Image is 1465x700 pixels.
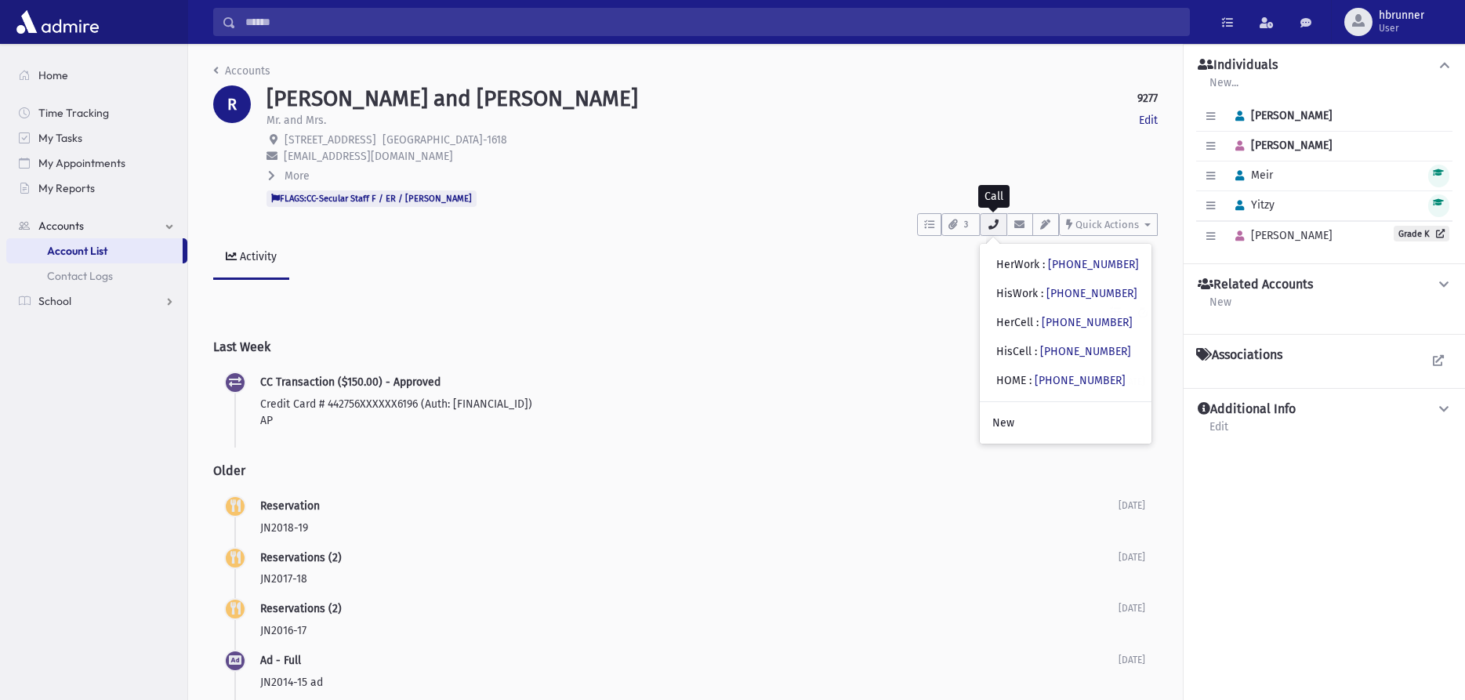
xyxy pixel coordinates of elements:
h4: Additional Info [1198,401,1296,418]
span: [DATE] [1119,655,1145,666]
div: R [213,85,251,123]
h4: Individuals [1198,57,1278,74]
a: School [6,288,187,314]
span: Accounts [38,219,84,233]
span: More [285,169,310,183]
span: [DATE] [1119,552,1145,563]
p: AP [260,412,1119,429]
span: Reservations (2) [260,551,342,564]
a: My Appointments [6,151,187,176]
a: [PHONE_NUMBER] [1035,374,1126,387]
span: CC Transaction ($150.00) - Approved [260,375,441,389]
button: Related Accounts [1196,277,1452,293]
span: School [38,294,71,308]
span: : [1035,345,1037,358]
span: [PERSON_NAME] [1228,139,1333,152]
button: Quick Actions [1059,213,1158,236]
span: User [1379,22,1424,34]
span: : [1043,258,1045,271]
p: JN2016-17 [260,622,1119,639]
a: Contact Logs [6,263,187,288]
h2: Older [213,451,1158,491]
img: AdmirePro [13,6,103,38]
p: JN2014-15 ad [260,674,1119,691]
span: Yitzy [1228,198,1275,212]
span: : [1029,374,1032,387]
h4: Related Accounts [1198,277,1313,293]
a: New [980,408,1151,437]
span: [DATE] [1119,500,1145,511]
span: My Tasks [38,131,82,145]
a: [PHONE_NUMBER] [1042,316,1133,329]
a: New... [1209,74,1239,102]
span: My Reports [38,181,95,195]
a: My Tasks [6,125,187,151]
span: 3 [959,218,973,232]
div: HisCell [996,343,1131,360]
a: Home [6,63,187,88]
a: Activity [213,236,289,280]
span: : [1041,287,1043,300]
a: Account List [6,238,183,263]
a: Accounts [213,64,270,78]
span: My Appointments [38,156,125,170]
span: [GEOGRAPHIC_DATA]-1618 [383,133,507,147]
span: [EMAIL_ADDRESS][DOMAIN_NAME] [284,150,453,163]
span: hbrunner [1379,9,1424,22]
span: : [1036,316,1039,329]
p: Credit Card # 442756XXXXXX6196 (Auth: [FINANCIAL_ID]) [260,396,1119,412]
div: HerWork [996,256,1139,273]
div: HerCell [996,314,1133,331]
div: HisWork [996,285,1137,302]
span: Reservation [260,499,320,513]
strong: 9277 [1137,90,1158,107]
button: 3 [941,213,980,236]
button: More [267,168,311,184]
span: Reservations (2) [260,602,342,615]
h1: [PERSON_NAME] and [PERSON_NAME] [267,85,638,112]
a: Edit [1209,418,1229,446]
a: Edit [1139,112,1158,129]
span: [PERSON_NAME] [1228,109,1333,122]
span: Quick Actions [1075,219,1139,230]
p: JN2018-19 [260,520,1119,536]
p: Mr. and Mrs. [267,112,326,129]
div: HOME [996,372,1126,389]
p: JN2017-18 [260,571,1119,587]
a: [PHONE_NUMBER] [1048,258,1139,271]
nav: breadcrumb [213,63,270,85]
span: Home [38,68,68,82]
span: [PERSON_NAME] [1228,229,1333,242]
div: Activity [237,250,277,263]
span: Time Tracking [38,106,109,120]
a: [PHONE_NUMBER] [1046,287,1137,300]
div: Call [978,185,1010,208]
a: My Reports [6,176,187,201]
a: Accounts [6,213,187,238]
span: Contact Logs [47,269,113,283]
a: [PHONE_NUMBER] [1040,345,1131,358]
span: Meir [1228,169,1273,182]
input: Search [236,8,1189,36]
a: Time Tracking [6,100,187,125]
span: [DATE] [1119,603,1145,614]
button: Individuals [1196,57,1452,74]
span: Account List [47,244,107,258]
h4: Associations [1196,347,1282,363]
span: [STREET_ADDRESS] [285,133,376,147]
a: New [1209,293,1232,321]
button: Additional Info [1196,401,1452,418]
span: FLAGS:CC-Secular Staff F / ER / [PERSON_NAME] [267,190,477,206]
span: Ad - Full [260,654,301,667]
h2: Last Week [213,327,1158,367]
a: Grade K [1394,226,1449,241]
